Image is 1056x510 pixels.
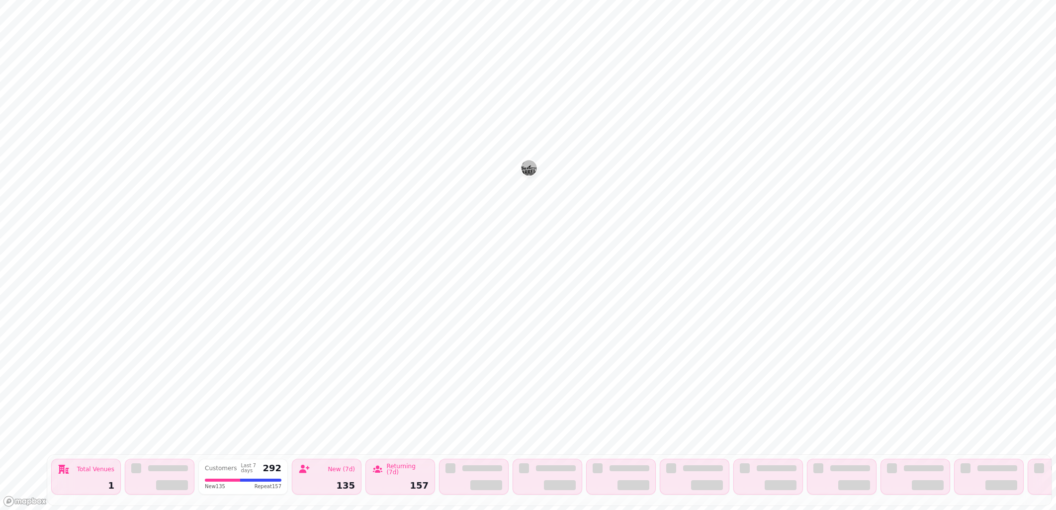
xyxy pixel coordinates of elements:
[3,496,47,507] a: Mapbox logo
[241,463,259,473] div: Last 7 days
[77,466,114,472] div: Total Venues
[521,160,537,179] div: Map marker
[298,481,355,490] div: 135
[386,463,429,475] div: Returning (7d)
[58,481,114,490] div: 1
[263,464,281,473] div: 292
[255,483,281,490] span: Repeat 157
[372,481,429,490] div: 157
[521,160,537,176] button: The Barrelman
[205,465,237,471] div: Customers
[205,483,225,490] span: New 135
[328,466,355,472] div: New (7d)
